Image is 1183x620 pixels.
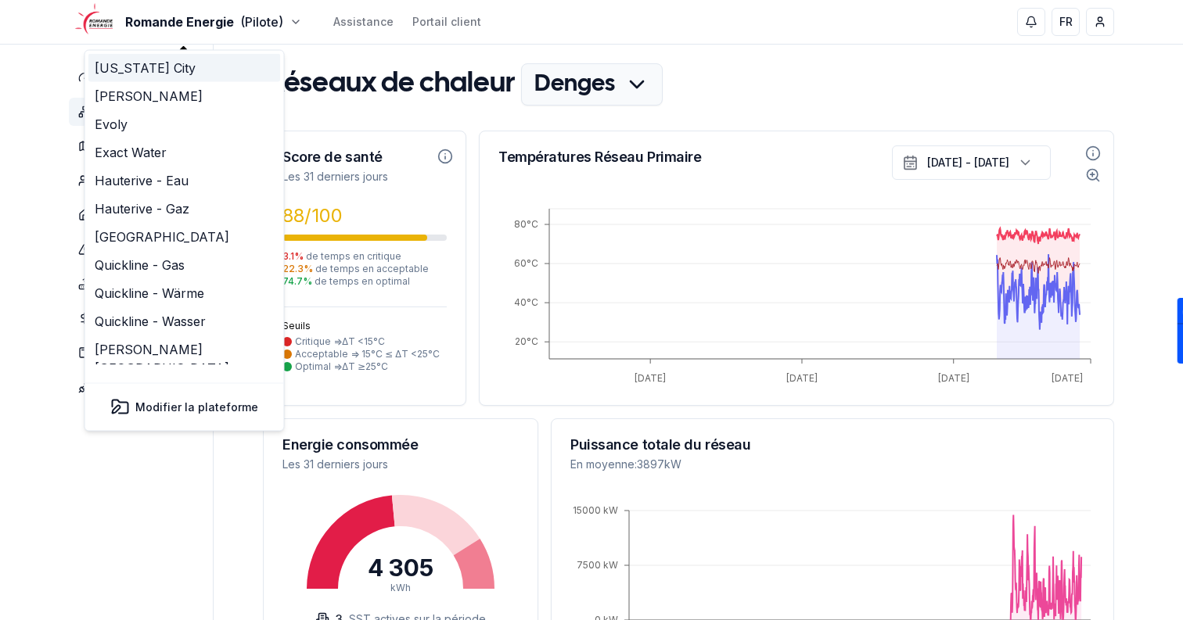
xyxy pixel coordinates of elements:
button: Modifier la plateforme [95,391,275,422]
a: Quickline - Wärme [88,279,281,307]
a: Exact Water [88,138,281,167]
a: Hauterive - Gaz [88,195,281,223]
a: Evoly [88,110,281,138]
a: [PERSON_NAME][GEOGRAPHIC_DATA] [88,335,281,382]
a: Quickline - Wasser [88,307,281,335]
a: [PERSON_NAME] [88,82,281,110]
a: Hauterive - Eau [88,167,281,195]
a: Quickline - Gas [88,251,281,279]
a: [GEOGRAPHIC_DATA] [88,223,281,251]
a: [US_STATE] City [88,54,281,82]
